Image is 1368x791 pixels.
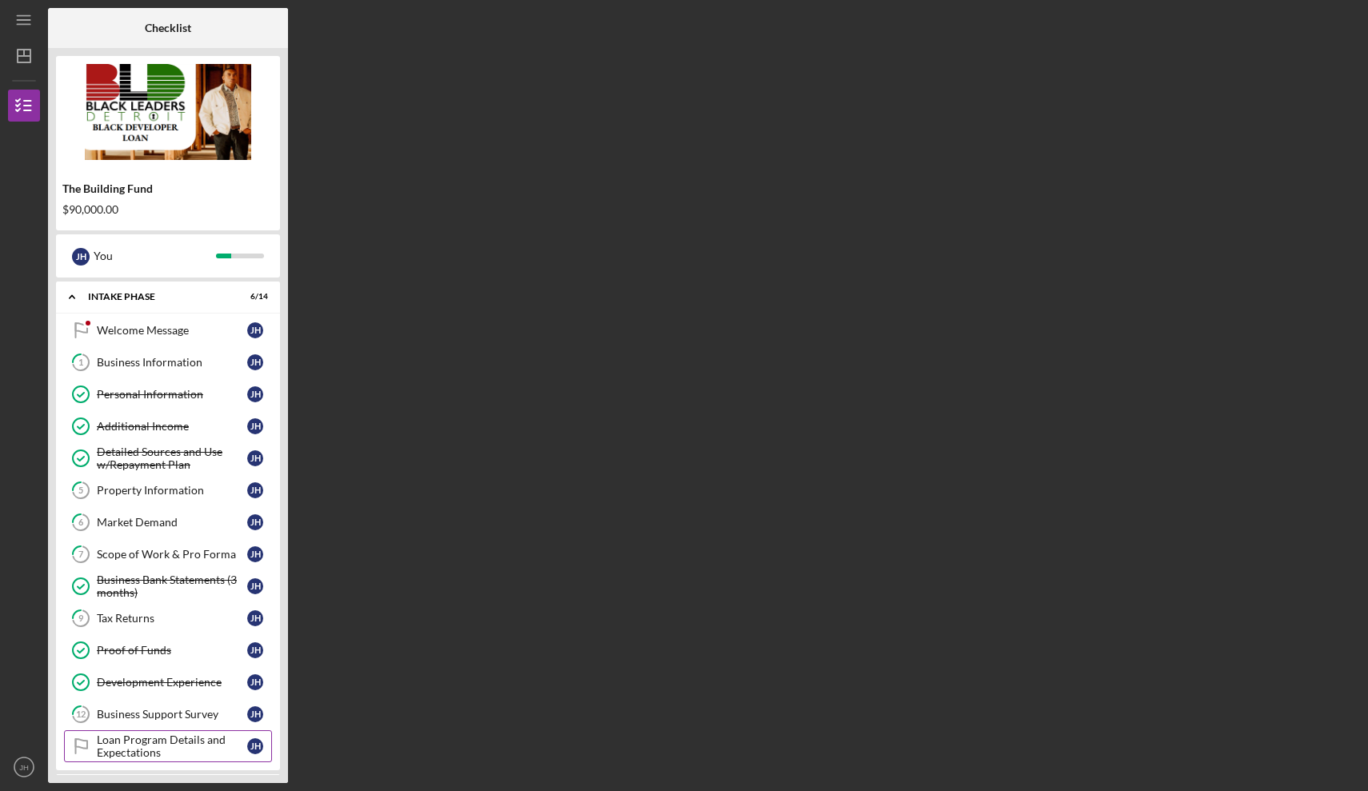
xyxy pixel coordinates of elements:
a: Additional IncomeJH [64,410,272,442]
div: Detailed Sources and Use w/Repayment Plan [97,445,247,471]
div: J H [72,248,90,266]
a: 12Business Support SurveyJH [64,698,272,730]
a: Loan Program Details and ExpectationsJH [64,730,272,762]
div: J H [247,418,263,434]
a: 6Market DemandJH [64,506,272,538]
div: Proof of Funds [97,644,247,657]
div: J H [247,706,263,722]
div: Welcome Message [97,324,247,337]
div: J H [247,354,263,370]
a: Detailed Sources and Use w/Repayment PlanJH [64,442,272,474]
tspan: 5 [78,485,83,496]
tspan: 7 [78,549,84,560]
div: Business Bank Statements (3 months) [97,573,247,599]
div: Loan Program Details and Expectations [97,733,247,759]
tspan: 12 [76,709,86,720]
a: Proof of FundsJH [64,634,272,666]
a: 7Scope of Work & Pro FormaJH [64,538,272,570]
div: J H [247,674,263,690]
div: Intake Phase [88,292,228,302]
tspan: 1 [78,358,83,368]
div: Scope of Work & Pro Forma [97,548,247,561]
a: 9Tax ReturnsJH [64,602,272,634]
div: J H [247,738,263,754]
div: J H [247,386,263,402]
div: J H [247,610,263,626]
b: Checklist [145,22,191,34]
tspan: 6 [78,517,84,528]
a: 1Business InformationJH [64,346,272,378]
img: Product logo [56,64,280,160]
a: Development ExperienceJH [64,666,272,698]
div: Additional Income [97,420,247,433]
div: J H [247,482,263,498]
div: Personal Information [97,388,247,401]
a: 5Property InformationJH [64,474,272,506]
div: Tax Returns [97,612,247,625]
div: Market Demand [97,516,247,529]
div: J H [247,642,263,658]
tspan: 9 [78,613,84,624]
text: JH [19,763,29,772]
a: Welcome MessageJH [64,314,272,346]
div: J H [247,578,263,594]
div: 6 / 14 [239,292,268,302]
div: J H [247,322,263,338]
button: JH [8,751,40,783]
div: J H [247,546,263,562]
div: J H [247,450,263,466]
div: The Building Fund [62,182,274,195]
div: You [94,242,216,270]
div: $90,000.00 [62,203,274,216]
div: J H [247,514,263,530]
a: Personal InformationJH [64,378,272,410]
div: Business Support Survey [97,708,247,721]
div: Development Experience [97,676,247,689]
a: Business Bank Statements (3 months)JH [64,570,272,602]
div: Business Information [97,356,247,369]
div: Property Information [97,484,247,497]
